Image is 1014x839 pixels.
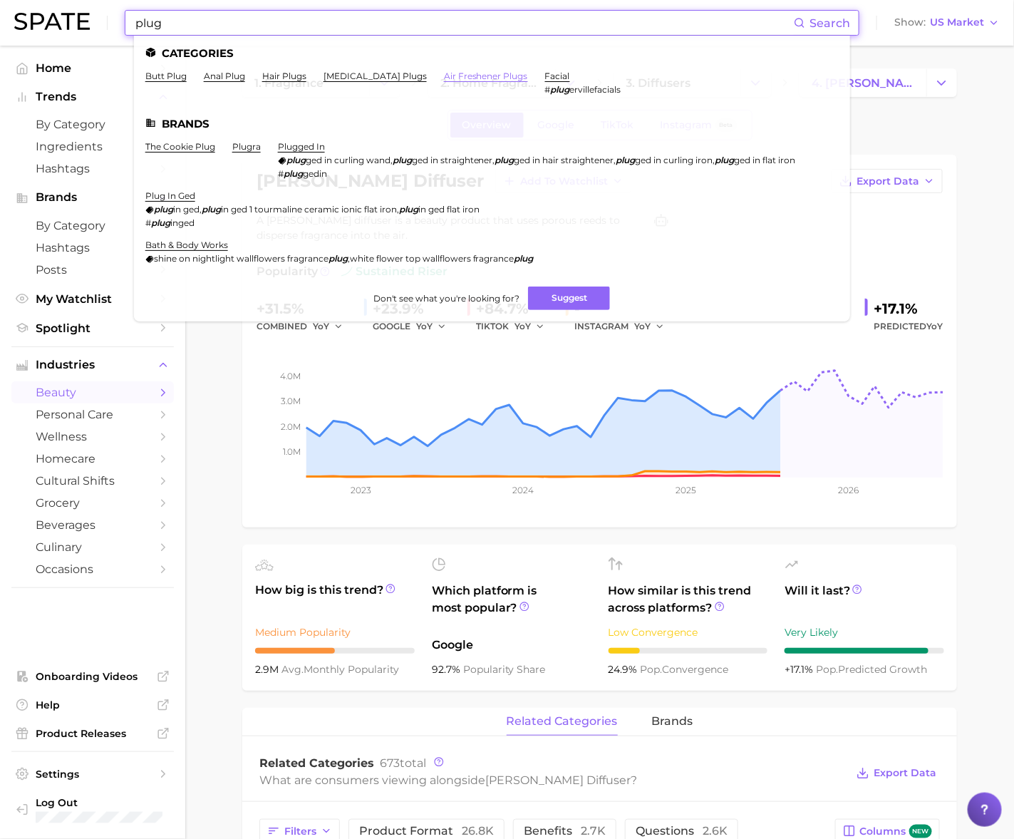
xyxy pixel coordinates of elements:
span: Settings [36,768,150,781]
button: Suggest [528,287,610,310]
span: Trends [36,91,150,103]
span: YoY [514,320,531,332]
a: Product Releases [11,723,174,744]
em: plug [616,155,636,165]
button: Change Category [926,68,957,97]
span: YoY [313,320,329,332]
span: Related Categories [259,756,374,770]
span: Columns [860,825,932,838]
div: Medium Popularity [255,624,415,641]
a: hair plugs [262,71,306,81]
span: in ged [173,204,200,215]
span: wellness [36,430,150,443]
span: ged in straightener [412,155,493,165]
a: air freshener plugs [444,71,528,81]
span: How big is this trend? [255,582,415,617]
em: plug [284,168,303,179]
span: homecare [36,452,150,465]
span: +17.1% [785,663,816,676]
span: My Watchlist [36,292,150,306]
a: Onboarding Videos [11,666,174,687]
span: 2.9m [255,663,281,676]
span: white flower top wallflowers fragrance [350,253,514,264]
span: total [380,756,426,770]
span: 26.8k [462,824,494,838]
span: shine on nightlight wallflowers fragrance [154,253,328,264]
div: 9 / 10 [785,648,944,654]
span: ged in hair straightener [514,155,614,165]
a: personal care [11,403,174,426]
abbr: popularity index [816,663,838,676]
span: Brands [36,191,150,204]
em: plug [154,204,173,215]
span: Help [36,699,150,711]
span: Search [809,16,850,30]
div: 2 / 10 [609,648,768,654]
a: by Category [11,113,174,135]
span: ged in curling iron [636,155,713,165]
a: beauty [11,381,174,403]
span: benefits [524,825,606,837]
a: butt plug [145,71,187,81]
a: plugra [232,141,261,152]
a: Log out. Currently logged in with e-mail julia.buonanno@dsm-firmenich.com. [11,792,174,828]
span: by Category [36,219,150,232]
span: ervillefacials [570,84,621,95]
a: [MEDICAL_DATA] plugs [324,71,427,81]
em: plug [151,217,170,228]
span: questions [636,825,728,837]
a: occasions [11,558,174,580]
span: by Category [36,118,150,131]
em: plug [495,155,514,165]
span: predicted growth [816,663,927,676]
div: combined [257,318,353,335]
div: +17.1% [874,297,943,320]
a: grocery [11,492,174,514]
span: cultural shifts [36,474,150,488]
abbr: average [281,663,304,676]
span: Spotlight [36,321,150,335]
span: convergence [641,663,729,676]
span: Export Data [857,175,919,187]
div: , , [145,204,480,215]
a: bath & body works [145,240,228,250]
em: plug [514,253,534,264]
a: cultural shifts [11,470,174,492]
span: Onboarding Videos [36,670,150,683]
button: Trends [11,86,174,108]
em: plug [286,155,306,165]
span: [PERSON_NAME] diffuser [485,773,631,787]
span: Export Data [874,767,936,779]
img: SPATE [14,13,90,30]
span: beauty [36,386,150,399]
span: # [278,168,284,179]
em: plug [399,204,418,215]
span: related categories [507,715,618,728]
a: My Watchlist [11,288,174,310]
span: YoY [634,320,651,332]
span: product format [359,825,494,837]
a: by Category [11,215,174,237]
a: Hashtags [11,158,174,180]
span: brands [652,715,693,728]
span: Don't see what you're looking for? [373,293,519,304]
button: ShowUS Market [891,14,1003,32]
a: anal plug [204,71,245,81]
span: Ingredients [36,140,150,153]
span: How similar is this trend across platforms? [609,582,768,617]
span: inged [170,217,195,228]
li: Brands [145,118,839,130]
span: in ged flat iron [418,204,480,215]
button: Export Data [832,169,943,193]
abbr: popularity index [641,663,663,676]
span: new [909,825,932,838]
span: monthly popularity [281,663,399,676]
span: 2.6k [703,824,728,838]
span: Google [432,637,591,654]
a: Spotlight [11,317,174,339]
em: plug [328,253,348,264]
a: Posts [11,259,174,281]
span: US Market [930,19,984,26]
span: YoY [926,321,943,331]
span: # [145,217,151,228]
